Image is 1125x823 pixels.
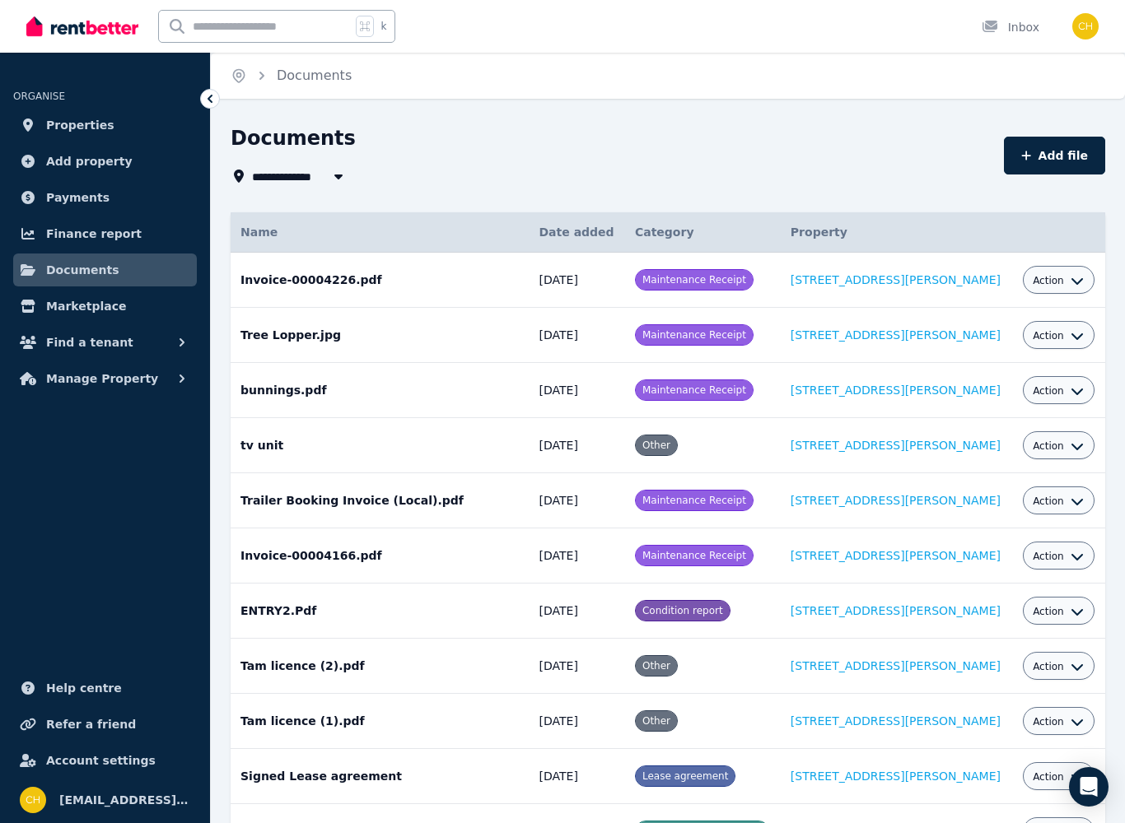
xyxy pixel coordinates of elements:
[791,770,1001,783] a: [STREET_ADDRESS][PERSON_NAME]
[231,639,530,694] td: Tam licence (2).pdf
[46,714,136,734] span: Refer a friend
[46,751,156,770] span: Account settings
[1033,495,1084,508] button: Action
[642,660,670,672] span: Other
[20,787,46,813] img: christine040863@gmail.com
[1033,715,1064,728] span: Action
[530,308,625,363] td: [DATE]
[277,67,352,83] a: Documents
[642,439,670,451] span: Other
[791,273,1001,286] a: [STREET_ADDRESS][PERSON_NAME]
[211,53,371,99] nav: Breadcrumb
[13,744,197,777] a: Account settings
[26,14,138,39] img: RentBetter
[46,678,122,698] span: Help centre
[982,19,1039,35] div: Inbox
[46,115,114,135] span: Properties
[231,694,530,749] td: Tam licence (1).pdf
[1069,767,1109,807] div: Open Intercom Messenger
[642,550,746,561] span: Maintenance Receipt
[642,329,746,341] span: Maintenance Receipt
[642,770,728,782] span: Lease agreement
[1033,495,1064,508] span: Action
[642,384,746,396] span: Maintenance Receipt
[231,528,530,584] td: Invoice-00004166.pdf
[530,212,625,253] th: Date added
[1033,605,1064,618] span: Action
[231,125,356,151] h1: Documents
[380,20,386,33] span: k
[13,145,197,178] a: Add property
[530,584,625,639] td: [DATE]
[1033,715,1084,728] button: Action
[1033,329,1084,342] button: Action
[642,274,746,286] span: Maintenance Receipt
[231,253,530,308] td: Invoice-00004226.pdf
[231,473,530,528] td: Trailer Booking Invoice (Local).pdf
[1033,439,1084,453] button: Action
[530,639,625,694] td: [DATE]
[642,715,670,727] span: Other
[791,328,1001,342] a: [STREET_ADDRESS][PERSON_NAME]
[791,439,1001,452] a: [STREET_ADDRESS][PERSON_NAME]
[13,672,197,704] a: Help centre
[1033,550,1084,563] button: Action
[13,217,197,250] a: Finance report
[240,226,278,239] span: Name
[1033,550,1064,563] span: Action
[1033,770,1064,783] span: Action
[791,494,1001,507] a: [STREET_ADDRESS][PERSON_NAME]
[530,749,625,804] td: [DATE]
[530,528,625,584] td: [DATE]
[46,260,119,280] span: Documents
[791,659,1001,672] a: [STREET_ADDRESS][PERSON_NAME]
[1033,329,1064,342] span: Action
[231,749,530,804] td: Signed Lease agreement
[46,296,126,316] span: Marketplace
[1033,660,1064,673] span: Action
[642,495,746,506] span: Maintenance Receipt
[13,91,65,102] span: ORGANISE
[530,694,625,749] td: [DATE]
[1033,439,1064,453] span: Action
[46,151,133,171] span: Add property
[791,549,1001,562] a: [STREET_ADDRESS][PERSON_NAME]
[791,714,1001,728] a: [STREET_ADDRESS][PERSON_NAME]
[13,708,197,741] a: Refer a friend
[1033,384,1064,398] span: Action
[13,362,197,395] button: Manage Property
[791,604,1001,617] a: [STREET_ADDRESS][PERSON_NAME]
[1033,605,1084,618] button: Action
[13,109,197,142] a: Properties
[13,290,197,323] a: Marketplace
[1033,660,1084,673] button: Action
[231,584,530,639] td: ENTRY2.Pdf
[1004,137,1105,174] button: Add file
[46,188,110,207] span: Payments
[13,326,197,359] button: Find a tenant
[1033,384,1084,398] button: Action
[530,473,625,528] td: [DATE]
[781,212,1013,253] th: Property
[13,253,197,286] a: Documents
[1033,274,1084,287] button: Action
[231,363,530,418] td: bunnings.pdf
[530,253,625,308] td: [DATE]
[13,181,197,214] a: Payments
[530,418,625,473] td: [DATE]
[1072,13,1099,40] img: christine040863@gmail.com
[625,212,781,253] th: Category
[231,418,530,473] td: tv unit
[1033,770,1084,783] button: Action
[46,369,158,388] span: Manage Property
[642,605,723,616] span: Condition report
[530,363,625,418] td: [DATE]
[231,308,530,363] td: Tree Lopper.jpg
[791,384,1001,397] a: [STREET_ADDRESS][PERSON_NAME]
[46,224,142,244] span: Finance report
[59,790,190,810] span: [EMAIL_ADDRESS][DOMAIN_NAME]
[1033,274,1064,287] span: Action
[46,332,133,352] span: Find a tenant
